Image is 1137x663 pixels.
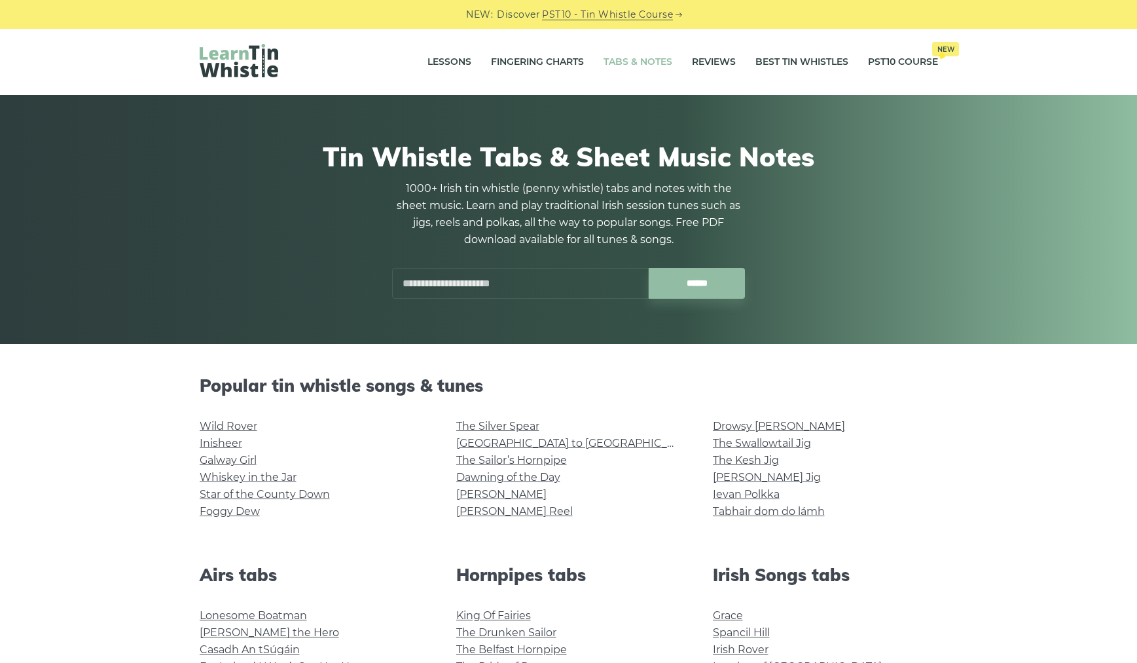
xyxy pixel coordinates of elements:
[713,626,770,639] a: Spancil Hill
[456,609,531,622] a: King Of Fairies
[200,375,938,396] h2: Popular tin whistle songs & tunes
[456,437,698,449] a: [GEOGRAPHIC_DATA] to [GEOGRAPHIC_DATA]
[456,420,539,432] a: The Silver Spear
[755,46,848,79] a: Best Tin Whistles
[456,454,567,466] a: The Sailor’s Hornpipe
[200,505,260,518] a: Foggy Dew
[456,565,681,585] h2: Hornpipes tabs
[456,505,573,518] a: [PERSON_NAME] Reel
[392,180,746,248] p: 1000+ Irish tin whistle (penny whistle) tabs and notes with the sheet music. Learn and play tradi...
[456,643,567,656] a: The Belfast Hornpipe
[200,437,242,449] a: Inisheer
[200,420,257,432] a: Wild Rover
[456,488,547,501] a: [PERSON_NAME]
[932,42,959,56] span: New
[200,471,297,483] a: Whiskey in the Jar
[604,46,672,79] a: Tabs & Notes
[200,565,425,585] h2: Airs tabs
[200,454,257,466] a: Galway Girl
[713,454,779,466] a: The Kesh Jig
[713,488,780,501] a: Ievan Polkka
[200,609,307,622] a: Lonesome Boatman
[200,626,339,639] a: [PERSON_NAME] the Hero
[200,44,278,77] img: LearnTinWhistle.com
[713,505,825,518] a: Tabhair dom do lámh
[713,609,743,622] a: Grace
[200,488,330,501] a: Star of the County Down
[713,565,938,585] h2: Irish Songs tabs
[713,471,821,483] a: [PERSON_NAME] Jig
[713,420,845,432] a: Drowsy [PERSON_NAME]
[200,141,938,172] h1: Tin Whistle Tabs & Sheet Music Notes
[713,643,768,656] a: Irish Rover
[456,626,556,639] a: The Drunken Sailor
[713,437,811,449] a: The Swallowtail Jig
[456,471,560,483] a: Dawning of the Day
[692,46,736,79] a: Reviews
[200,643,300,656] a: Casadh An tSúgáin
[491,46,584,79] a: Fingering Charts
[427,46,471,79] a: Lessons
[868,46,938,79] a: PST10 CourseNew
